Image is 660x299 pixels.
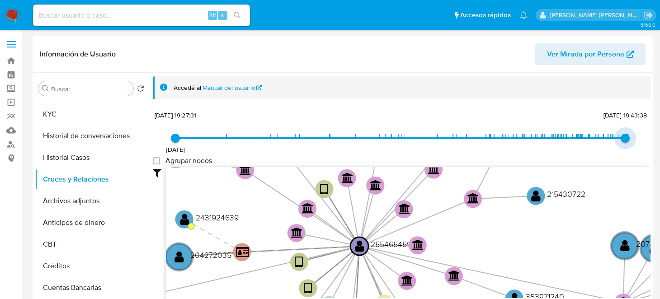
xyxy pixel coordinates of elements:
[35,147,148,168] button: Historial Casos
[535,43,646,65] button: Ver Mirada por Persona
[165,156,212,165] span: Agrupar nodos
[166,145,185,154] span: [DATE]
[35,277,148,299] button: Cuentas Bancarias
[620,239,630,252] text: 
[203,84,262,92] a: Manual del usuario
[174,250,184,263] text: 
[547,43,624,65] span: Ver Mirada por Persona
[550,11,641,19] p: brenda.morenoreyes@mercadolibre.com.mx
[412,239,424,250] text: 
[209,11,216,19] span: Alt
[35,255,148,277] button: Créditos
[355,239,364,252] text: 
[180,213,189,226] text: 
[196,212,239,223] text: 2431924639
[190,249,234,261] text: 2042720351
[401,275,413,286] text: 
[467,193,479,204] text: 
[531,189,541,202] text: 
[371,238,416,250] text: 2554654592
[295,256,303,269] text: 
[35,212,148,234] button: Anticipos de dinero
[137,85,144,95] button: Volver al orden por defecto
[370,180,382,191] text: 
[547,188,585,200] text: 215430722
[304,282,312,295] text: 
[520,11,528,19] a: Notificaciones
[302,203,314,214] text: 
[35,103,148,125] button: KYC
[291,227,303,238] text: 
[33,9,250,21] input: Buscar usuario o caso...
[644,10,653,20] a: Salir
[35,234,148,255] button: CBT
[228,9,246,22] button: search-icon
[35,190,148,212] button: Archivos adjuntos
[40,50,116,59] h1: Información de Usuario
[42,85,49,92] button: Buscar
[174,84,201,92] span: Accedé al
[51,85,130,93] input: Buscar
[236,246,249,258] text: 
[35,168,148,190] button: Cruces y Relaciones
[448,270,460,281] text: 
[428,164,440,174] text: 
[240,164,251,175] text: 
[342,173,354,183] text: 
[460,10,511,20] span: Accesos rápidos
[399,203,410,214] text: 
[153,157,160,164] input: Agrupar nodos
[221,11,224,19] span: s
[320,183,329,196] text: 
[603,111,647,120] span: [DATE] 19:43:38
[35,125,148,147] button: Historial de conversaciones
